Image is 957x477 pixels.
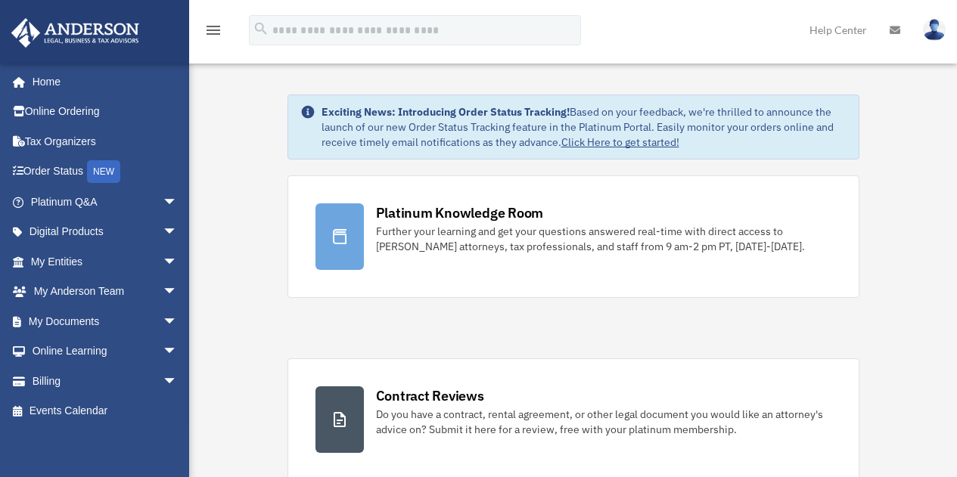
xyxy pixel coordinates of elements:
i: search [253,20,269,37]
span: arrow_drop_down [163,187,193,218]
strong: Exciting News: Introducing Order Status Tracking! [322,105,570,119]
a: Billingarrow_drop_down [11,366,200,396]
a: My Entitiesarrow_drop_down [11,246,200,277]
span: arrow_drop_down [163,336,193,367]
a: menu [204,26,222,39]
div: Further your learning and get your questions answered real-time with direct access to [PERSON_NAM... [376,224,831,254]
div: Platinum Knowledge Room [376,203,544,222]
a: My Anderson Teamarrow_drop_down [11,277,200,307]
i: menu [204,21,222,39]
a: Platinum Q&Aarrow_drop_down [11,187,200,217]
img: User Pic [923,19,946,41]
span: arrow_drop_down [163,217,193,248]
img: Anderson Advisors Platinum Portal [7,18,144,48]
div: Based on your feedback, we're thrilled to announce the launch of our new Order Status Tracking fe... [322,104,847,150]
span: arrow_drop_down [163,366,193,397]
a: Home [11,67,193,97]
a: Order StatusNEW [11,156,200,187]
a: Events Calendar [11,396,200,426]
a: Tax Organizers [11,126,200,156]
div: Contract Reviews [376,386,484,405]
div: NEW [87,160,120,183]
span: arrow_drop_down [163,306,193,337]
a: Online Learningarrow_drop_down [11,336,200,367]
span: arrow_drop_down [163,277,193,308]
a: Online Ordering [11,97,200,127]
a: Click Here to get started! [561,135,679,149]
a: Digital Productsarrow_drop_down [11,217,200,247]
span: arrow_drop_down [163,246,193,277]
a: My Documentsarrow_drop_down [11,306,200,336]
a: Platinum Knowledge Room Further your learning and get your questions answered real-time with dire... [287,175,859,298]
div: Do you have a contract, rental agreement, or other legal document you would like an attorney's ad... [376,407,831,437]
